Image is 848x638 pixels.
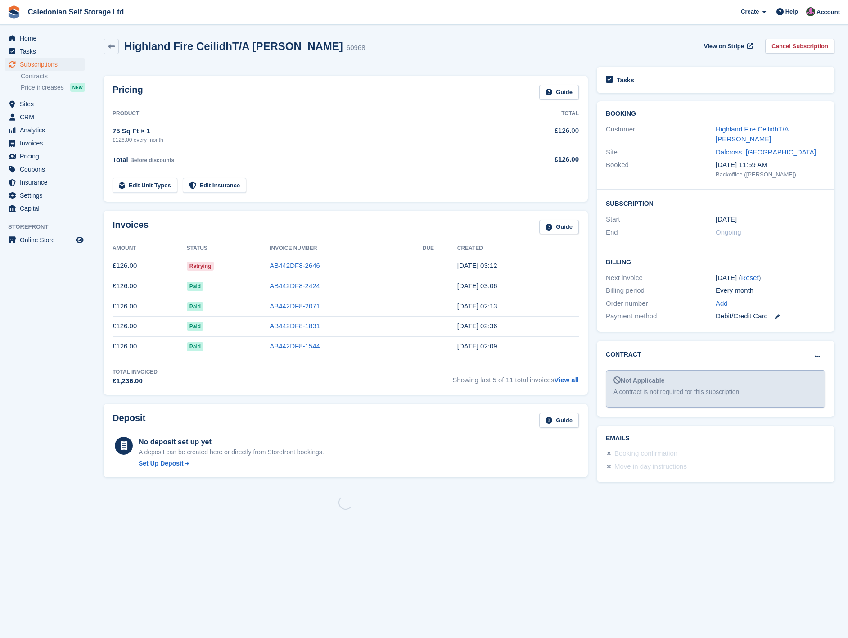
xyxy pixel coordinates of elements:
[20,176,74,189] span: Insurance
[606,214,716,225] div: Start
[457,241,579,256] th: Created
[5,124,85,136] a: menu
[5,111,85,123] a: menu
[507,121,579,149] td: £126.00
[187,342,203,351] span: Paid
[606,199,825,208] h2: Subscription
[347,43,365,53] div: 60968
[20,58,74,71] span: Subscriptions
[5,98,85,110] a: menu
[187,322,203,331] span: Paid
[700,39,755,54] a: View on Stripe
[113,413,145,428] h2: Deposit
[785,7,798,16] span: Help
[716,160,825,170] div: [DATE] 11:59 AM
[21,82,85,92] a: Price increases NEW
[423,241,457,256] th: Due
[270,342,320,350] a: AB442DF8-1544
[20,45,74,58] span: Tasks
[20,202,74,215] span: Capital
[187,282,203,291] span: Paid
[457,282,497,290] time: 2025-09-01 02:06:00 UTC
[74,235,85,245] a: Preview store
[270,302,320,310] a: AB442DF8-2071
[716,299,728,309] a: Add
[113,136,507,144] div: £126.00 every month
[8,222,90,231] span: Storefront
[139,459,324,468] a: Set Up Deposit
[606,160,716,179] div: Booked
[20,137,74,149] span: Invoices
[617,76,634,84] h2: Tasks
[606,147,716,158] div: Site
[270,322,320,330] a: AB442DF8-1831
[113,126,507,136] div: 75 Sq Ft × 1
[614,462,687,472] div: Move in day instructions
[270,282,320,290] a: AB442DF8-2424
[539,413,579,428] a: Guide
[130,157,174,163] span: Before discounts
[606,124,716,145] div: Customer
[20,189,74,202] span: Settings
[113,376,158,386] div: £1,236.00
[716,214,737,225] time: 2024-12-01 01:00:00 UTC
[20,111,74,123] span: CRM
[5,189,85,202] a: menu
[765,39,834,54] a: Cancel Subscription
[139,437,324,448] div: No deposit set up yet
[606,257,825,266] h2: Billing
[5,202,85,215] a: menu
[20,124,74,136] span: Analytics
[21,83,64,92] span: Price increases
[21,72,85,81] a: Contracts
[606,311,716,321] div: Payment method
[606,273,716,283] div: Next invoice
[270,241,423,256] th: Invoice Number
[113,336,187,357] td: £126.00
[507,154,579,165] div: £126.00
[20,163,74,176] span: Coupons
[606,285,716,296] div: Billing period
[613,376,818,385] div: Not Applicable
[5,150,85,163] a: menu
[5,45,85,58] a: menu
[139,448,324,457] p: A deposit can be created here or directly from Storefront bookings.
[113,156,128,163] span: Total
[5,176,85,189] a: menu
[5,32,85,45] a: menu
[554,376,579,384] a: View all
[457,322,497,330] time: 2025-07-01 01:36:01 UTC
[716,228,741,236] span: Ongoing
[5,58,85,71] a: menu
[113,256,187,276] td: £126.00
[606,350,641,359] h2: Contract
[613,387,818,397] div: A contract is not required for this subscription.
[20,32,74,45] span: Home
[187,302,203,311] span: Paid
[187,262,214,271] span: Retrying
[113,368,158,376] div: Total Invoiced
[7,5,21,19] img: stora-icon-8386f47178a22dfd0bd8f6a31ec36ba5ce8667c1dd55bd0f319d3a0aa187defe.svg
[457,342,497,350] time: 2025-06-01 01:09:51 UTC
[507,107,579,121] th: Total
[70,83,85,92] div: NEW
[806,7,815,16] img: Lois Holling
[606,227,716,238] div: End
[20,98,74,110] span: Sites
[5,163,85,176] a: menu
[816,8,840,17] span: Account
[113,85,143,100] h2: Pricing
[457,262,497,269] time: 2025-10-01 02:12:17 UTC
[20,234,74,246] span: Online Store
[539,85,579,100] a: Guide
[704,42,744,51] span: View on Stripe
[113,316,187,336] td: £126.00
[606,435,825,442] h2: Emails
[716,148,816,156] a: Dalcross, [GEOGRAPHIC_DATA]
[113,276,187,296] td: £126.00
[716,285,825,296] div: Every month
[187,241,270,256] th: Status
[124,40,343,52] h2: Highland Fire CeilidhT/A [PERSON_NAME]
[716,170,825,179] div: Backoffice ([PERSON_NAME])
[606,110,825,118] h2: Booking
